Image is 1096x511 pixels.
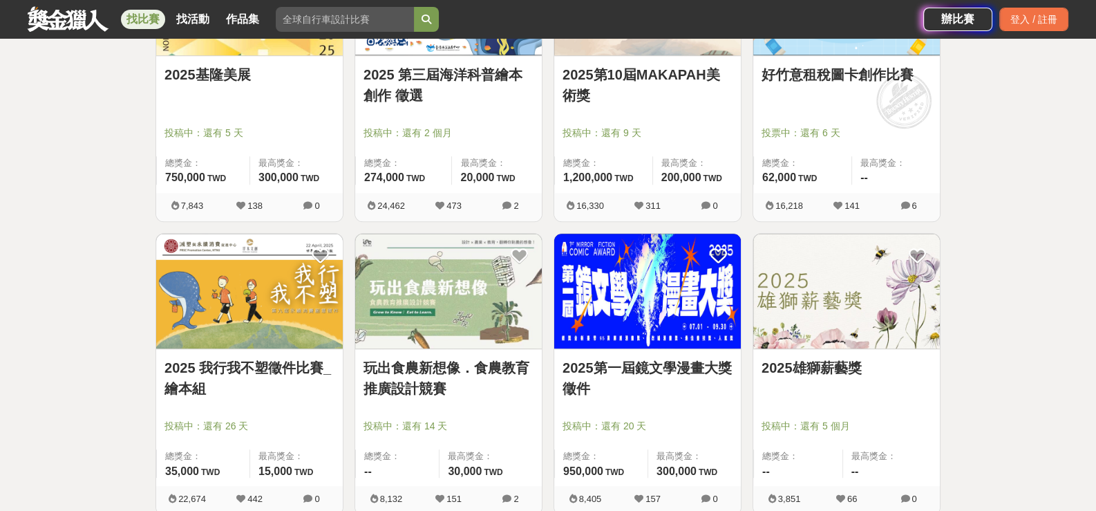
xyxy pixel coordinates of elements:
span: 最高獎金： [860,156,932,170]
span: 8,405 [579,494,602,504]
span: TWD [406,174,425,183]
span: 24,462 [377,201,405,211]
a: 找活動 [171,10,215,29]
span: TWD [798,174,817,183]
span: 總獎金： [165,449,241,463]
span: 151 [446,494,462,504]
a: 玩出食農新想像．食農教育推廣設計競賽 [363,357,533,399]
a: 2025 我行我不塑徵件比賽_繪本組 [164,357,334,399]
span: 最高獎金： [851,449,932,463]
a: 作品集 [220,10,265,29]
span: -- [851,465,859,477]
span: 20,000 [460,171,494,183]
img: Cover Image [753,234,940,349]
span: 2 [513,201,518,211]
span: 311 [645,201,661,211]
span: 2 [513,494,518,504]
span: 274,000 [364,171,404,183]
span: 16,330 [576,201,604,211]
span: 0 [712,201,717,211]
a: 2025第10屆MAKAPAH美術獎 [563,64,733,106]
img: Cover Image [156,234,343,349]
span: -- [860,171,868,183]
span: 0 [911,494,916,504]
span: TWD [614,174,633,183]
img: Cover Image [554,234,741,349]
div: 登入 / 註冊 [999,8,1068,31]
span: 最高獎金： [661,156,733,170]
span: 0 [712,494,717,504]
span: 141 [844,201,860,211]
span: 473 [446,201,462,211]
span: 300,000 [258,171,299,183]
span: 7,843 [181,201,204,211]
span: 300,000 [656,465,697,477]
a: Cover Image [156,234,343,350]
span: 最高獎金： [656,449,733,463]
a: Cover Image [753,234,940,350]
input: 全球自行車設計比賽 [276,7,414,32]
span: 442 [247,494,263,504]
span: 最高獎金： [448,449,533,463]
span: 總獎金： [762,449,834,463]
a: 2025第一屆鏡文學漫畫大獎徵件 [563,357,733,399]
a: 2025 第三屆海洋科普繪本創作 徵選 [363,64,533,106]
span: 200,000 [661,171,701,183]
span: 投稿中：還有 5 天 [164,126,334,140]
span: 最高獎金： [258,156,334,170]
a: Cover Image [355,234,542,350]
span: TWD [201,467,220,477]
img: Cover Image [355,234,542,349]
span: 最高獎金： [460,156,533,170]
span: 62,000 [762,171,796,183]
span: TWD [699,467,717,477]
span: TWD [703,174,722,183]
span: 總獎金： [165,156,241,170]
span: 投稿中：還有 20 天 [563,419,733,434]
span: TWD [294,467,313,477]
span: 3,851 [778,494,801,504]
span: 總獎金： [563,449,639,463]
span: TWD [484,467,502,477]
a: 2025基隆美展 [164,64,334,85]
span: 投稿中：還有 26 天 [164,419,334,434]
span: 8,132 [380,494,403,504]
span: -- [364,465,372,477]
span: 1,200,000 [563,171,612,183]
span: 總獎金： [364,449,431,463]
span: TWD [207,174,226,183]
span: 投稿中：還有 2 個月 [363,126,533,140]
span: 投票中：還有 6 天 [762,126,932,140]
span: 30,000 [448,465,482,477]
span: 總獎金： [563,156,644,170]
span: 22,674 [178,494,206,504]
span: 最高獎金： [258,449,334,463]
span: 投稿中：還有 14 天 [363,419,533,434]
span: 6 [911,201,916,211]
a: 找比賽 [121,10,165,29]
a: 2025雄獅薪藝獎 [762,357,932,378]
span: 750,000 [165,171,205,183]
span: -- [762,465,770,477]
span: 總獎金： [762,156,843,170]
span: 16,218 [775,201,803,211]
span: 總獎金： [364,156,443,170]
span: 157 [645,494,661,504]
span: 35,000 [165,465,199,477]
span: 138 [247,201,263,211]
span: 15,000 [258,465,292,477]
span: TWD [496,174,515,183]
span: 投稿中：還有 5 個月 [762,419,932,434]
span: 0 [314,494,319,504]
span: 0 [314,201,319,211]
a: Cover Image [554,234,741,350]
span: 950,000 [563,465,603,477]
span: TWD [301,174,319,183]
span: 投稿中：還有 9 天 [563,126,733,140]
span: TWD [605,467,624,477]
a: 辦比賽 [923,8,992,31]
a: 好竹意租稅圖卡創作比賽 [762,64,932,85]
span: 66 [847,494,857,504]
